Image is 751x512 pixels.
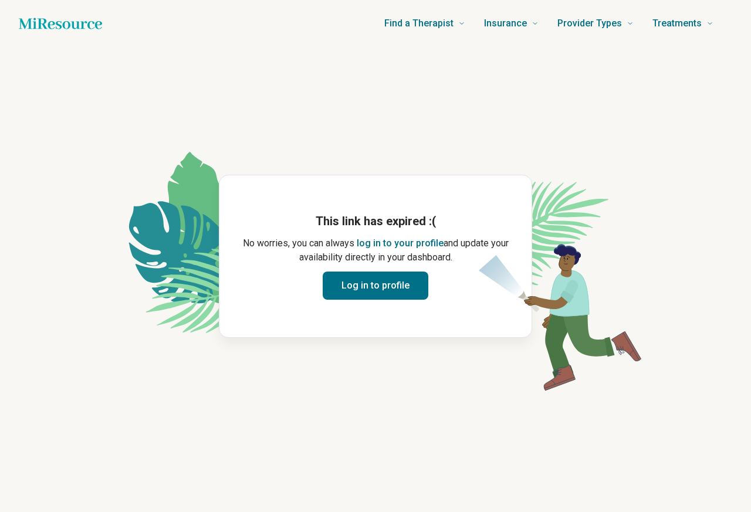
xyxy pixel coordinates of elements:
[19,12,102,35] a: Home page
[384,15,454,32] span: Find a Therapist
[323,272,428,300] button: Log in to profile
[357,236,444,250] button: log in to your profile
[238,236,513,265] p: No worries, you can always and update your availability directly in your dashboard.
[484,15,527,32] span: Insurance
[557,15,622,32] span: Provider Types
[238,213,513,229] h1: This link has expired :(
[652,15,702,32] span: Treatments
